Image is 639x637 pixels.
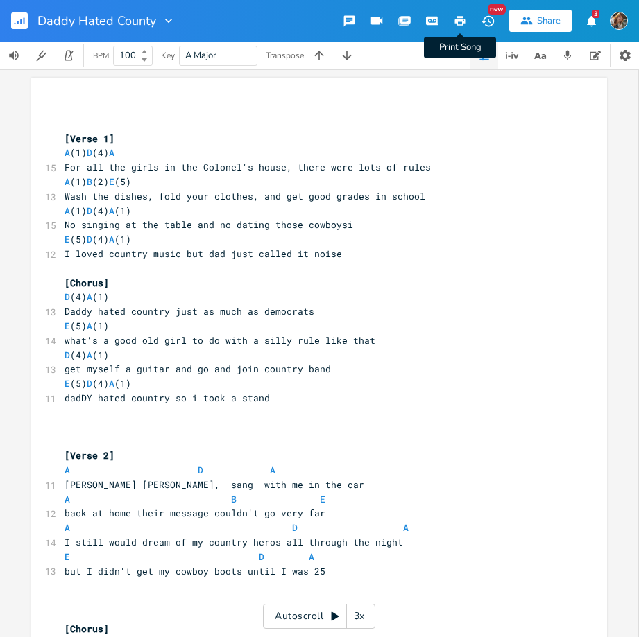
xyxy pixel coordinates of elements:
span: A [65,464,70,476]
span: A [109,377,114,390]
span: A [87,349,92,361]
span: A [65,204,70,217]
span: D [198,464,203,476]
button: Share [509,10,572,32]
span: A [270,464,275,476]
div: Transpose [266,51,304,60]
span: A [87,320,92,332]
span: D [87,377,92,390]
span: D [65,290,70,303]
span: I loved country music but dad just called it noise [65,247,342,260]
span: A [109,146,114,159]
span: A [109,233,114,245]
span: E [65,377,70,390]
span: D [87,204,92,217]
span: Daddy Hated County [37,15,156,27]
span: [PERSON_NAME] [PERSON_NAME], sang with me in the car [65,478,364,491]
span: [Chorus] [65,622,109,635]
span: back at home their message couldn't go very far [65,507,325,519]
span: [Chorus] [65,277,109,289]
span: A [87,290,92,303]
span: A [65,175,70,188]
span: D [292,521,298,534]
div: 3 [592,10,599,18]
span: For all the girls in the Colonel's house, there were lots of rules [65,161,431,173]
span: A [109,204,114,217]
div: Key [161,51,175,60]
span: (5) (4) (1) [65,233,131,245]
span: A [65,146,70,159]
span: A [309,550,314,563]
span: (4) (1) [65,290,109,303]
span: B [231,493,237,505]
span: (5) (4) (1) [65,377,131,390]
button: 3 [577,8,605,33]
span: D [87,146,92,159]
span: A [65,521,70,534]
span: D [259,550,264,563]
span: (5) (1) [65,320,109,332]
span: E [65,233,70,245]
span: B [87,175,92,188]
div: Autoscroll [263,604,375,629]
span: E [65,320,70,332]
span: D [87,233,92,245]
span: D [65,349,70,361]
div: BPM [93,52,109,60]
span: A [65,493,70,505]
span: what's a good old girl to do with a silly rule like that [65,334,375,347]
span: Wash the dishes, fold your clothes, and get good grades in school [65,190,425,202]
span: E [65,550,70,563]
span: E [109,175,114,188]
span: No singing at the table and no dating those cowboysi [65,218,353,231]
span: A [403,521,409,534]
span: (1) (2) (5) [65,175,131,188]
span: I still would dream of my country heros all through the night [65,536,403,548]
span: [Verse 2] [65,449,114,462]
span: (4) (1) [65,349,109,361]
span: Daddy hated country just as much as democrats [65,305,314,317]
span: [Verse 1] [65,132,114,145]
span: A Major [185,49,216,62]
span: dadDY hated country so i took a stand [65,392,270,404]
button: New [474,8,502,33]
span: but I didn't get my cowboy boots until I was 25 [65,565,325,577]
button: Print Song [446,8,474,33]
img: mevanwylen [610,12,628,30]
span: (1) (4) (1) [65,204,131,217]
div: New [488,4,506,15]
span: get myself a guitar and go and join country band [65,363,331,375]
div: Share [537,15,561,27]
div: 3x [347,604,372,629]
span: E [320,493,325,505]
span: (1) (4) [65,146,159,159]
